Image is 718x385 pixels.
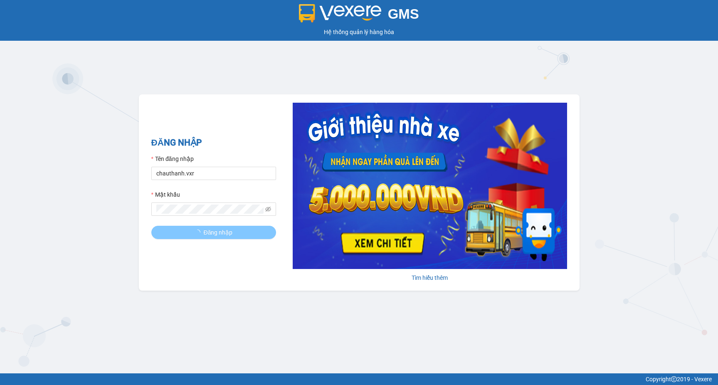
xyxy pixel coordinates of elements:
[6,375,712,384] div: Copyright 2019 - Vexere
[293,273,567,282] div: Tìm hiểu thêm
[195,230,204,235] span: loading
[293,103,567,269] img: banner-0
[2,27,716,37] div: Hệ thống quản lý hàng hóa
[151,190,180,199] label: Mật khẩu
[156,205,264,214] input: Mật khẩu
[299,12,419,19] a: GMS
[151,167,276,180] input: Tên đăng nhập
[151,154,194,163] label: Tên đăng nhập
[299,4,381,22] img: logo 2
[151,226,276,239] button: Đăng nhập
[671,376,677,382] span: copyright
[204,228,233,237] span: Đăng nhập
[388,6,419,22] span: GMS
[265,206,271,212] span: eye-invisible
[151,136,276,150] h2: ĐĂNG NHẬP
